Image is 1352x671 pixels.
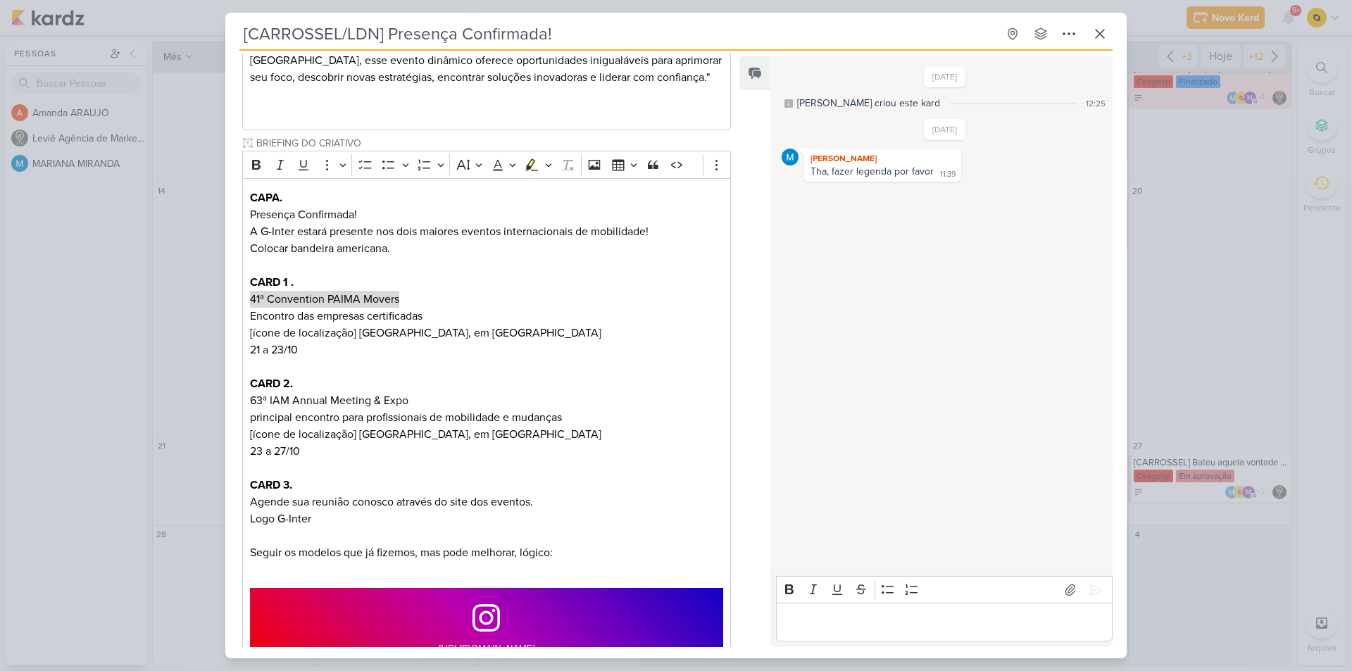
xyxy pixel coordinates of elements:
div: Editor editing area: main [776,603,1113,641]
p: 23 a 27/10 [250,443,723,460]
p: Agende sua reunião conosco através do site dos eventos. [250,494,723,510]
input: Kard Sem Título [239,21,997,46]
p: Logo G-Inter Seguir os modelos que já fizemos, mas pode melhorar, lógico: [250,510,723,561]
strong: CARD 2. [250,377,293,391]
div: [PERSON_NAME] [807,151,958,165]
strong: CARD 3. [250,478,292,492]
p: Presença Confirmada! [250,206,723,223]
div: [PERSON_NAME] criou este kard [797,96,940,111]
strong: CARD 1 . [250,275,294,289]
img: MARIANA MIRANDA [782,149,799,165]
p: 41ª Convention PAIMA Movers Encontro das empresas certificadas [ícone de localização] [GEOGRAPHIC... [250,274,723,341]
div: 11:39 [940,169,956,180]
div: Editor toolbar [242,151,731,178]
div: Editor toolbar [776,576,1113,603]
p: A G-Inter estará presente nos dois maiores eventos internacionais de mobilidade! [250,223,723,240]
input: Texto sem título [254,136,731,151]
div: Tha, fazer legenda por favor [810,165,934,177]
strong: CAPA. [250,191,282,205]
p: 63ª IAM Annual Meeting & Expo principal encontro para profissionais de mobilidade e mudanças [250,392,723,426]
a: [URL][DOMAIN_NAME] [438,640,534,657]
p: Colocar bandeira americana. [250,240,723,257]
p: [ícone de localização] [GEOGRAPHIC_DATA], em [GEOGRAPHIC_DATA] [250,426,723,443]
p: 21 a 23/10 [250,341,723,358]
div: 12:25 [1086,97,1106,110]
